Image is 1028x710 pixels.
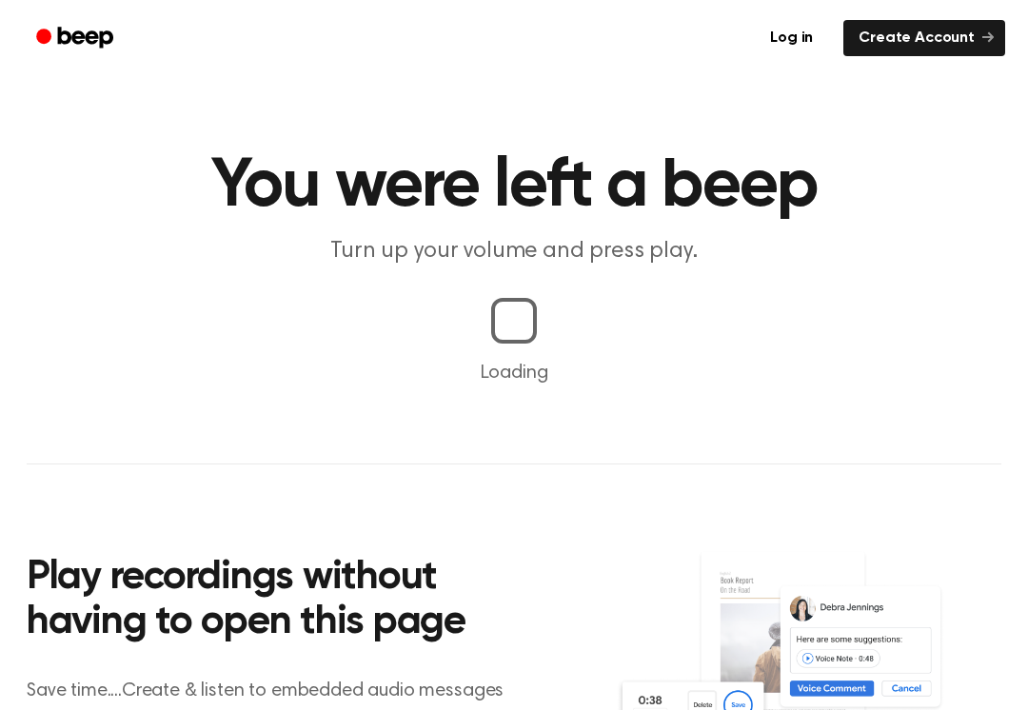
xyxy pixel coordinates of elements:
p: Turn up your volume and press play. [148,236,880,267]
a: Create Account [843,20,1005,56]
p: Loading [23,359,1005,387]
h2: Play recordings without having to open this page [27,556,540,646]
h1: You were left a beep [27,152,1001,221]
a: Log in [751,16,832,60]
a: Beep [23,20,130,57]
